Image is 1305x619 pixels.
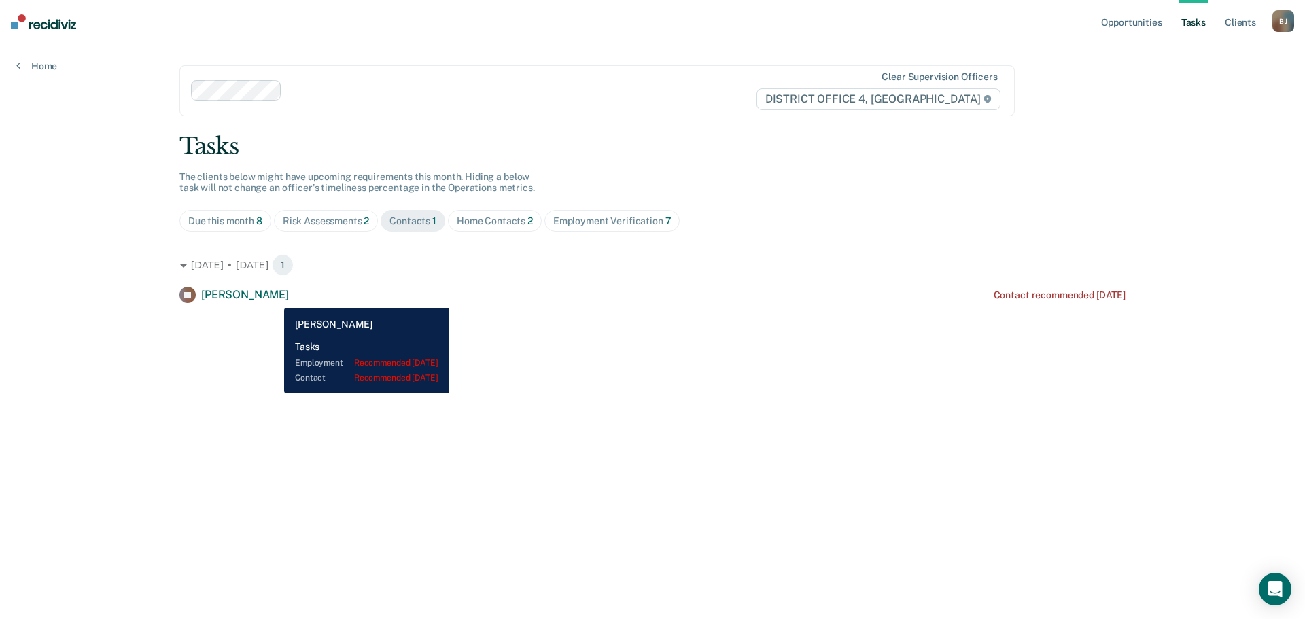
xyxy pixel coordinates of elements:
span: 7 [665,215,672,226]
div: Due this month [188,215,262,227]
span: 8 [256,215,262,226]
span: 1 [272,254,294,276]
span: 2 [364,215,369,226]
img: Recidiviz [11,14,76,29]
a: Home [16,60,57,72]
div: Clear supervision officers [882,71,997,83]
span: DISTRICT OFFICE 4, [GEOGRAPHIC_DATA] [756,88,1000,110]
div: Home Contacts [457,215,533,227]
div: Tasks [179,132,1126,160]
span: 1 [432,215,436,226]
div: Contact recommended [DATE] [994,289,1126,301]
div: Risk Assessments [283,215,370,227]
div: Contacts [389,215,436,227]
div: Open Intercom Messenger [1259,573,1291,605]
div: B J [1272,10,1294,32]
span: 2 [527,215,533,226]
span: The clients below might have upcoming requirements this month. Hiding a below task will not chang... [179,171,535,194]
button: BJ [1272,10,1294,32]
div: Employment Verification [553,215,672,227]
div: [DATE] • [DATE] 1 [179,254,1126,276]
span: [PERSON_NAME] [201,288,289,301]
